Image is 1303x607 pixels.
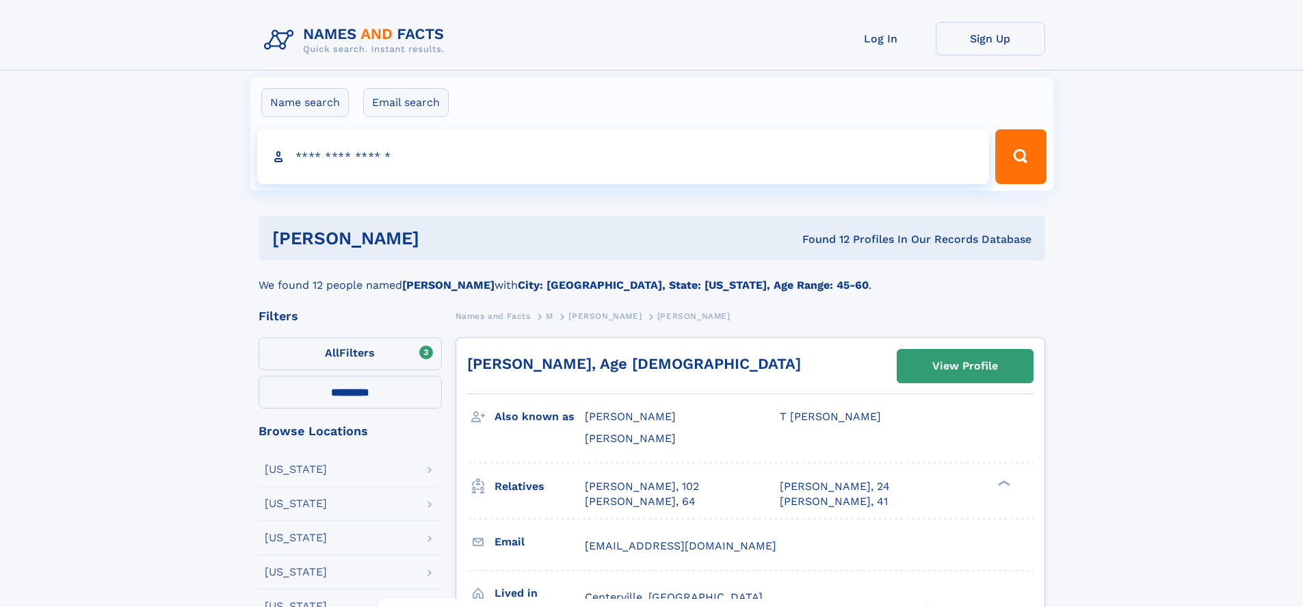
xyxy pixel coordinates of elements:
[657,311,731,321] span: [PERSON_NAME]
[585,591,763,604] span: Centerville, [GEOGRAPHIC_DATA]
[546,307,553,324] a: M
[897,350,1033,383] a: View Profile
[568,311,642,321] span: [PERSON_NAME]
[402,279,495,292] b: [PERSON_NAME]
[325,346,339,359] span: All
[259,22,456,59] img: Logo Names and Facts
[265,498,327,509] div: [US_STATE]
[780,479,890,494] a: [PERSON_NAME], 24
[611,232,1031,247] div: Found 12 Profiles In Our Records Database
[826,22,936,55] a: Log In
[780,494,888,509] a: [PERSON_NAME], 41
[265,464,327,475] div: [US_STATE]
[568,307,642,324] a: [PERSON_NAME]
[259,310,442,322] div: Filters
[259,425,442,437] div: Browse Locations
[585,494,696,509] a: [PERSON_NAME], 64
[585,432,676,445] span: [PERSON_NAME]
[456,307,531,324] a: Names and Facts
[995,129,1046,184] button: Search Button
[932,350,998,382] div: View Profile
[259,337,442,370] label: Filters
[257,129,990,184] input: search input
[518,279,869,292] b: City: [GEOGRAPHIC_DATA], State: [US_STATE], Age Range: 45-60
[259,261,1045,294] div: We found 12 people named with .
[495,475,585,498] h3: Relatives
[546,311,553,321] span: M
[261,88,349,117] label: Name search
[585,479,699,494] a: [PERSON_NAME], 102
[265,532,327,543] div: [US_STATE]
[585,539,776,552] span: [EMAIL_ADDRESS][DOMAIN_NAME]
[272,230,611,247] h1: [PERSON_NAME]
[495,405,585,428] h3: Also known as
[585,410,676,423] span: [PERSON_NAME]
[265,567,327,578] div: [US_STATE]
[936,22,1045,55] a: Sign Up
[995,478,1011,487] div: ❯
[495,530,585,554] h3: Email
[363,88,449,117] label: Email search
[467,355,801,372] a: [PERSON_NAME], Age [DEMOGRAPHIC_DATA]
[495,582,585,605] h3: Lived in
[780,410,881,423] span: T [PERSON_NAME]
